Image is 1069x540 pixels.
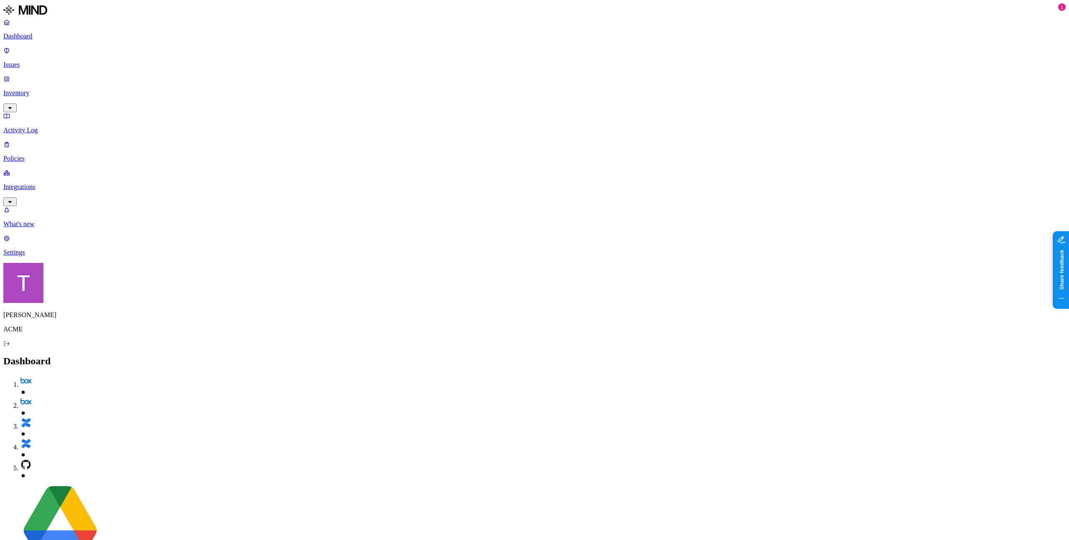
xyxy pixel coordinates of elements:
[3,61,1066,68] p: Issues
[3,126,1066,134] p: Activity Log
[3,112,1066,134] a: Activity Log
[3,3,1066,18] a: MIND
[3,326,1066,333] p: ACME
[1058,3,1066,11] div: 1
[3,220,1066,228] p: What's new
[3,33,1066,40] p: Dashboard
[3,75,1066,111] a: Inventory
[3,356,1066,367] h2: Dashboard
[3,3,47,17] img: MIND
[20,459,32,470] img: github.svg
[3,263,43,303] img: Tzvi Shir-Vaknin
[3,18,1066,40] a: Dashboard
[20,438,32,449] img: confluence.svg
[3,169,1066,205] a: Integrations
[20,396,32,408] img: box.svg
[3,183,1066,191] p: Integrations
[3,47,1066,68] a: Issues
[3,249,1066,256] p: Settings
[3,89,1066,97] p: Inventory
[20,375,32,387] img: box.svg
[3,206,1066,228] a: What's new
[3,235,1066,256] a: Settings
[3,141,1066,162] a: Policies
[3,155,1066,162] p: Policies
[20,417,32,429] img: confluence.svg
